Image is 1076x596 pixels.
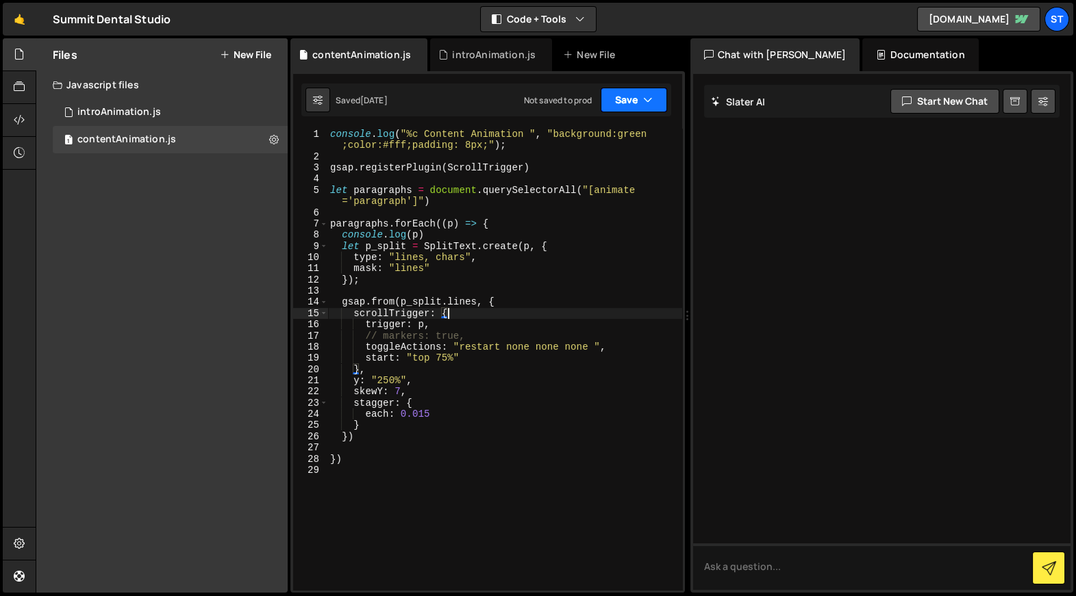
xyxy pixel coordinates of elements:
a: 🤙 [3,3,36,36]
div: 16418/44452.js [53,126,288,153]
h2: Files [53,47,77,62]
div: introAnimation.js [452,48,536,62]
div: 3 [293,162,328,173]
div: 5 [293,185,328,207]
div: 6 [293,207,328,218]
div: 27 [293,442,328,453]
div: 16 [293,319,328,330]
div: 7 [293,218,328,229]
h2: Slater AI [711,95,766,108]
div: 11 [293,263,328,274]
div: 28 [293,454,328,465]
button: Save [601,88,667,112]
div: 26 [293,431,328,442]
div: Summit Dental Studio [53,11,171,27]
a: St [1044,7,1069,31]
div: [DATE] [360,94,388,106]
div: contentAnimation.js [77,133,176,146]
div: 19 [293,352,328,363]
div: 16418/44451.js [53,99,288,126]
div: 14 [293,296,328,307]
div: 13 [293,285,328,296]
div: 23 [293,398,328,409]
div: introAnimation.js [77,106,161,118]
div: contentAnimation.js [312,48,411,62]
div: 15 [293,308,328,319]
div: 18 [293,341,328,352]
div: 20 [293,364,328,375]
div: Not saved to prod [524,94,592,106]
div: 12 [293,274,328,285]
div: 8 [293,229,328,240]
div: 29 [293,465,328,476]
div: 21 [293,375,328,386]
div: 25 [293,419,328,430]
div: Documentation [862,38,978,71]
div: 9 [293,241,328,252]
div: 1 [293,129,328,151]
div: Saved [336,94,388,106]
div: 22 [293,386,328,397]
button: Code + Tools [481,7,596,31]
div: 10 [293,252,328,263]
button: New File [220,49,271,60]
div: 24 [293,409,328,419]
a: [DOMAIN_NAME] [917,7,1040,31]
button: Start new chat [890,89,999,114]
div: 4 [293,173,328,184]
div: Chat with [PERSON_NAME] [690,38,860,71]
div: Javascript files [36,71,288,99]
div: New File [563,48,621,62]
div: 17 [293,331,328,341]
span: 1 [64,135,73,146]
div: 2 [293,151,328,162]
